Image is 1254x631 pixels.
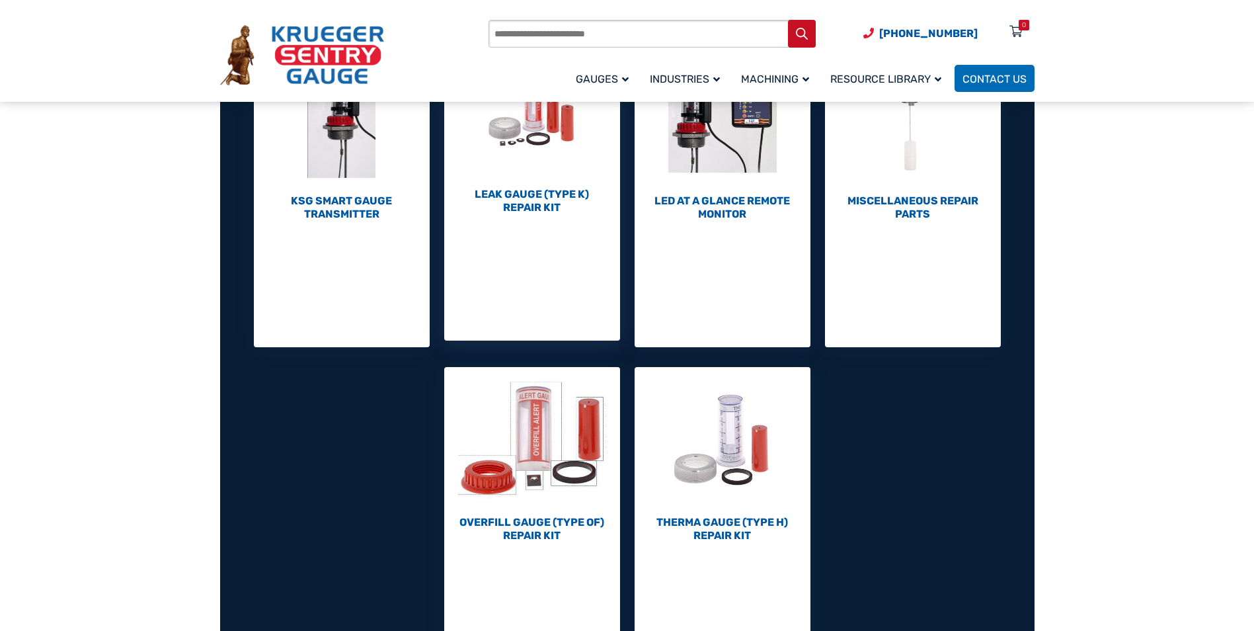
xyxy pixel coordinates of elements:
[254,46,430,191] img: KSG Smart Gauge Transmitter
[635,516,810,542] h2: Therma Gauge (Type H) Repair Kit
[962,73,1027,85] span: Contact Us
[825,46,1001,221] a: Visit product category Miscellaneous Repair Parts
[879,27,978,40] span: [PHONE_NUMBER]
[254,194,430,221] h2: KSG Smart Gauge Transmitter
[635,46,810,221] a: Visit product category LED At A Glance Remote Monitor
[635,46,810,191] img: LED At A Glance Remote Monitor
[1022,20,1026,30] div: 0
[635,194,810,221] h2: LED At A Glance Remote Monitor
[825,46,1001,191] img: Miscellaneous Repair Parts
[650,73,720,85] span: Industries
[444,39,620,185] img: Leak Gauge (Type K) Repair Kit
[955,65,1035,92] a: Contact Us
[830,73,941,85] span: Resource Library
[444,516,620,542] h2: Overfill Gauge (Type OF) Repair Kit
[635,367,810,542] a: Visit product category Therma Gauge (Type H) Repair Kit
[444,367,620,513] img: Overfill Gauge (Type OF) Repair Kit
[825,194,1001,221] h2: Miscellaneous Repair Parts
[220,25,384,86] img: Krueger Sentry Gauge
[642,63,733,94] a: Industries
[635,367,810,513] img: Therma Gauge (Type H) Repair Kit
[444,367,620,542] a: Visit product category Overfill Gauge (Type OF) Repair Kit
[733,63,822,94] a: Machining
[568,63,642,94] a: Gauges
[863,25,978,42] a: Phone Number (920) 434-8860
[254,46,430,221] a: Visit product category KSG Smart Gauge Transmitter
[741,73,809,85] span: Machining
[444,39,620,214] a: Visit product category Leak Gauge (Type K) Repair Kit
[444,188,620,214] h2: Leak Gauge (Type K) Repair Kit
[822,63,955,94] a: Resource Library
[576,73,629,85] span: Gauges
